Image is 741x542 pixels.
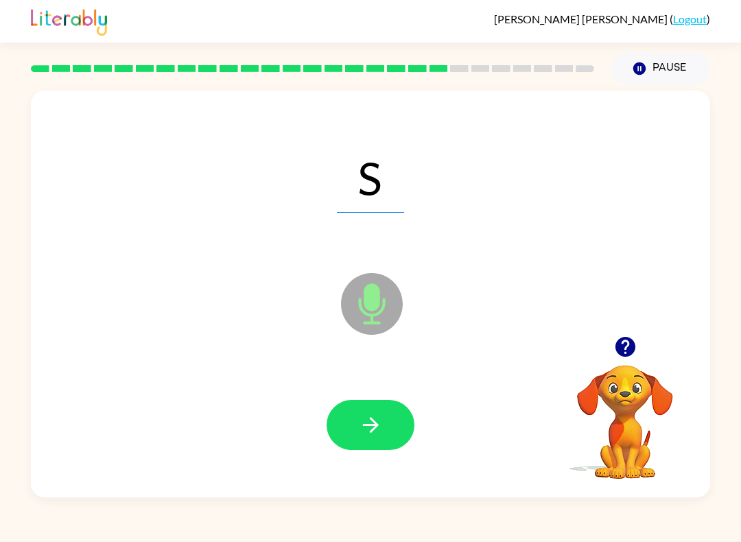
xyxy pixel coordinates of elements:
video: Your browser must support playing .mp4 files to use Literably. Please try using another browser. [556,344,694,481]
a: Logout [673,12,707,25]
span: [PERSON_NAME] [PERSON_NAME] [494,12,670,25]
div: ( ) [494,12,710,25]
button: Pause [611,53,710,84]
img: Literably [31,5,107,36]
span: S [337,141,404,213]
